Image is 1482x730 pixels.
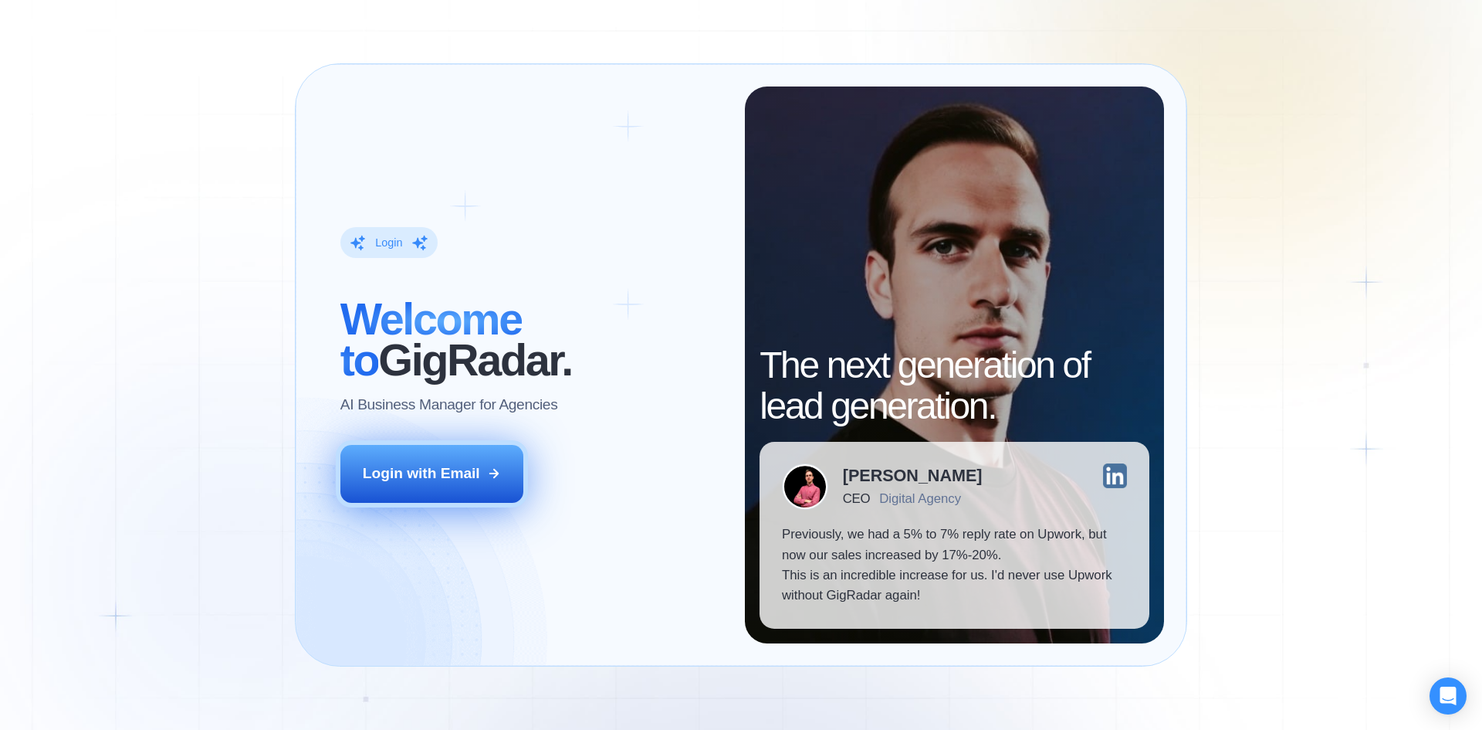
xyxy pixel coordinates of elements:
div: Login [375,236,402,250]
span: Welcome to [340,294,522,385]
div: CEO [843,491,870,506]
div: Login with Email [363,463,480,484]
button: Login with Email [340,445,524,502]
div: [PERSON_NAME] [843,467,983,484]
p: Previously, we had a 5% to 7% reply rate on Upwork, but now our sales increased by 17%-20%. This ... [782,525,1127,606]
h2: The next generation of lead generation. [760,345,1149,427]
p: AI Business Manager for Agencies [340,395,558,415]
div: Digital Agency [879,491,961,506]
h2: ‍ GigRadar. [340,299,722,381]
div: Open Intercom Messenger [1430,677,1467,715]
